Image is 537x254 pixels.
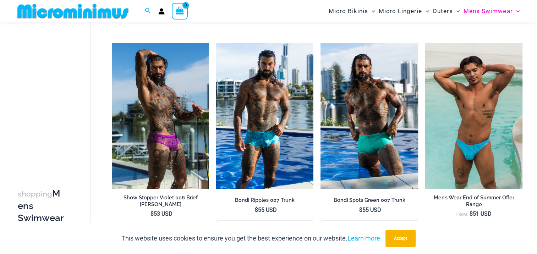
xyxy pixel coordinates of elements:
[121,233,380,244] p: This website uses cookies to ensure you get the best experience on our website.
[320,43,418,189] img: Bondi Spots Green 007 Trunk 07
[327,2,377,20] a: Micro BikinisMenu ToggleMenu Toggle
[255,206,277,213] bdi: 55 USD
[112,194,209,208] h2: Show Stopper Violet 006 Brief [PERSON_NAME]
[379,2,422,20] span: Micro Lingerie
[469,210,491,217] bdi: 51 USD
[359,206,381,213] bdi: 55 USD
[453,2,460,20] span: Menu Toggle
[456,212,467,217] span: From:
[216,43,313,189] a: Bondi Ripples 007 Trunk 01Bondi Ripples 007 Trunk 03Bondi Ripples 007 Trunk 03
[158,8,165,15] a: Account icon link
[18,189,52,198] span: shopping
[422,2,429,20] span: Menu Toggle
[385,230,416,247] button: Accept
[320,197,418,204] h2: Bondi Spots Green 007 Trunk
[347,234,380,242] a: Learn more
[326,1,523,21] nav: Site Navigation
[145,7,151,16] a: Search icon link
[368,2,375,20] span: Menu Toggle
[112,43,209,189] img: Show Stopper Violet 006 Brief Burleigh 10
[172,3,188,19] a: View Shopping Cart, empty
[255,206,258,213] span: $
[15,3,131,19] img: MM SHOP LOGO FLAT
[513,2,520,20] span: Menu Toggle
[320,43,418,189] a: Bondi Spots Green 007 Trunk 07Bondi Spots Green 007 Trunk 03Bondi Spots Green 007 Trunk 03
[112,43,209,189] a: Show Stopper Violet 006 Brief Burleigh 10Show Stopper Violet 006 Brief Burleigh 11Show Stopper Vi...
[462,2,521,20] a: Mens SwimwearMenu ToggleMenu Toggle
[431,2,462,20] a: OutersMenu ToggleMenu Toggle
[150,210,172,217] bdi: 53 USD
[216,197,313,206] a: Bondi Ripples 007 Trunk
[464,2,513,20] span: Mens Swimwear
[216,43,313,189] img: Bondi Ripples 007 Trunk 01
[359,206,362,213] span: $
[18,188,65,224] h3: Mens Swimwear
[425,194,522,210] a: Men’s Wear End of Summer Offer Range
[377,2,431,20] a: Micro LingerieMenu ToggleMenu Toggle
[433,2,453,20] span: Outers
[150,210,154,217] span: $
[320,197,418,206] a: Bondi Spots Green 007 Trunk
[112,194,209,210] a: Show Stopper Violet 006 Brief [PERSON_NAME]
[18,24,82,166] iframe: TrustedSite Certified
[329,2,368,20] span: Micro Bikinis
[425,43,522,189] img: Coral Coast Highlight Blue 005 Thong 10
[425,194,522,208] h2: Men’s Wear End of Summer Offer Range
[425,43,522,189] a: Coral Coast Highlight Blue 005 Thong 10Coral Coast Chevron Black 005 Thong 03Coral Coast Chevron ...
[469,210,472,217] span: $
[216,197,313,204] h2: Bondi Ripples 007 Trunk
